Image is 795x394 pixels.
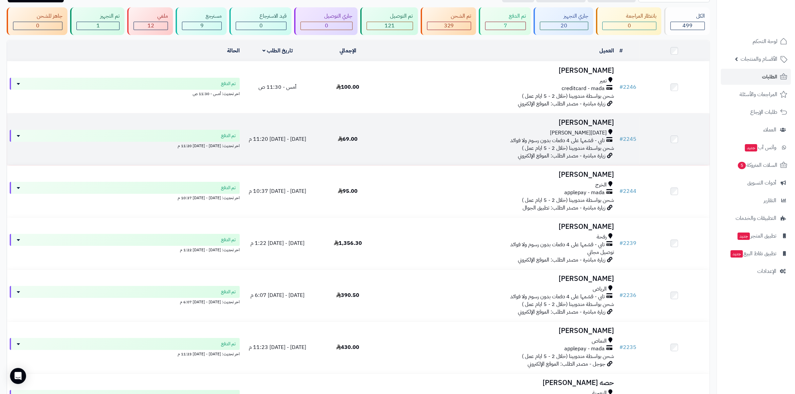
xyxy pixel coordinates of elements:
div: تم الدفع [485,12,526,20]
div: قيد الاسترجاع [236,12,286,20]
div: اخر تحديث: [DATE] - [DATE] 10:37 م [10,194,240,201]
span: تابي - قسّمها على 4 دفعات بدون رسوم ولا فوائد [511,137,605,144]
div: اخر تحديث: أمس - 11:30 ص [10,90,240,97]
span: [DATE][PERSON_NAME] [550,129,607,137]
a: مسترجع 9 [174,7,228,35]
a: العملاء [721,122,791,138]
div: 20 [540,22,588,30]
span: تطبيق نقاط البيع [730,249,776,258]
div: 1 [77,22,119,30]
a: لوحة التحكم [721,33,791,49]
span: تم الدفع [221,289,236,295]
span: 0 [325,22,328,30]
span: 7 [504,22,507,30]
span: الطلبات [762,72,777,81]
a: جاهز للشحن 0 [5,7,69,35]
div: 121 [367,22,413,30]
span: زيارة مباشرة - مصدر الطلب: الموقع الإلكتروني [518,256,606,264]
div: 12 [134,22,168,30]
h3: حصه [PERSON_NAME] [386,379,614,387]
div: 9 [182,22,221,30]
span: 499 [682,22,692,30]
h3: [PERSON_NAME] [386,67,614,74]
div: ملغي [134,12,168,20]
span: 100.00 [336,83,359,91]
a: الطلبات [721,69,791,85]
span: applepay - mada [565,345,605,353]
a: العميل [600,47,614,55]
div: بانتظار المراجعة [602,12,656,20]
span: رفحة [597,233,607,241]
span: العملاء [763,125,776,134]
span: 9 [200,22,204,30]
span: شحن بواسطة مندوبينا (خلال 2 - 5 ايام عمل ) [522,92,614,100]
div: تم التجهيز [76,12,120,20]
a: التطبيقات والخدمات [721,210,791,226]
div: جاري التجهيز [540,12,588,20]
h3: [PERSON_NAME] [386,119,614,126]
span: النماص [592,337,607,345]
span: 0 [36,22,39,30]
div: 0 [603,22,656,30]
a: تم التوصيل 121 [359,7,419,35]
span: 0 [628,22,631,30]
h3: [PERSON_NAME] [386,275,614,283]
span: creditcard - mada [562,85,605,92]
span: # [620,187,623,195]
span: جديد [731,250,743,258]
span: 0 [259,22,263,30]
span: طلبات الإرجاع [750,107,777,117]
a: المراجعات والأسئلة [721,86,791,102]
span: زيارة مباشرة - مصدر الطلب: الموقع الإلكتروني [518,152,606,160]
a: #2246 [620,83,637,91]
span: # [620,239,623,247]
div: جاهز للشحن [13,12,62,20]
span: تابي - قسّمها على 4 دفعات بدون رسوم ولا فوائد [511,293,605,301]
a: ملغي 12 [126,7,174,35]
div: 0 [13,22,62,30]
span: 430.00 [336,343,359,351]
span: [DATE] - [DATE] 11:23 م [249,343,306,351]
a: #2239 [620,239,637,247]
h3: [PERSON_NAME] [386,171,614,178]
div: 0 [301,22,352,30]
a: تم الدفع 7 [477,7,532,35]
span: 20 [561,22,567,30]
span: 1 [96,22,100,30]
a: #2235 [620,343,637,351]
a: #2245 [620,135,637,143]
span: شحن بواسطة مندوبينا (خلال 2 - 5 ايام عمل ) [522,144,614,152]
span: زيارة مباشرة - مصدر الطلب: تطبيق الجوال [523,204,606,212]
a: تطبيق المتجرجديد [721,228,791,244]
span: # [620,83,623,91]
span: التطبيقات والخدمات [736,214,776,223]
div: اخر تحديث: [DATE] - [DATE] 1:22 م [10,246,240,253]
span: تم الدفع [221,237,236,243]
span: شحن بواسطة مندوبينا (خلال 2 - 5 ايام عمل ) [522,196,614,204]
span: الأقسام والمنتجات [741,54,777,64]
span: السلات المتروكة [737,160,777,170]
span: شحن بواسطة مندوبينا (خلال 2 - 5 ايام عمل ) [522,300,614,308]
span: الخرج [596,181,607,189]
span: تطبيق المتجر [737,231,776,241]
span: تم الدفع [221,184,236,191]
a: بانتظار المراجعة 0 [595,7,663,35]
div: تم التوصيل [367,12,413,20]
span: [DATE] - [DATE] 6:07 م [250,291,305,299]
span: applepay - mada [565,189,605,196]
a: طلبات الإرجاع [721,104,791,120]
div: 7 [485,22,526,30]
a: #2236 [620,291,637,299]
span: جديد [745,144,757,151]
span: تم الدفع [221,80,236,87]
span: 329 [444,22,454,30]
span: 121 [385,22,395,30]
span: توصيل مجاني [588,248,614,256]
span: 1,356.30 [334,239,362,247]
a: الكل499 [663,7,711,35]
span: شحن بواسطة مندوبينا (خلال 2 - 5 ايام عمل ) [522,352,614,360]
a: تم التجهيز 1 [69,7,126,35]
a: #2244 [620,187,637,195]
span: [DATE] - [DATE] 10:37 م [249,187,306,195]
a: الإعدادات [721,263,791,279]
